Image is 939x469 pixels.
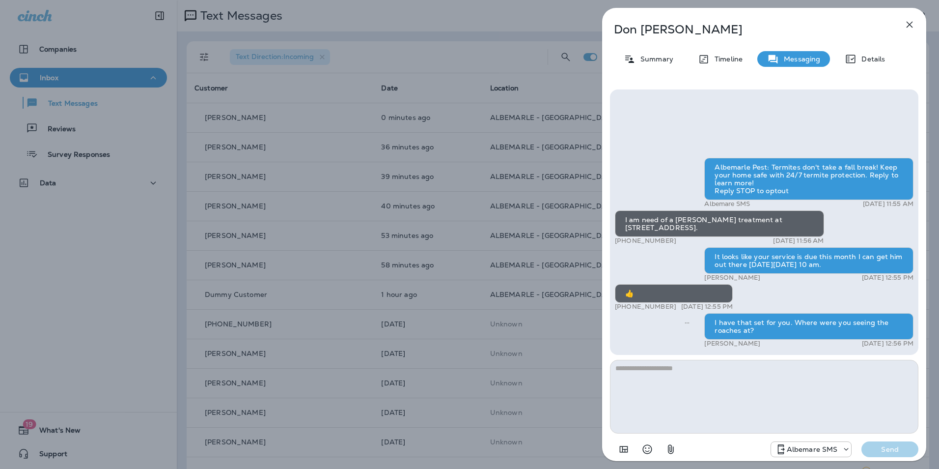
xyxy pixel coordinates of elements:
[615,210,824,237] div: I am need of a [PERSON_NAME] treatment at [STREET_ADDRESS].
[704,200,750,208] p: Albemare SMS
[863,200,913,208] p: [DATE] 11:55 AM
[704,274,760,282] p: [PERSON_NAME]
[862,340,913,348] p: [DATE] 12:56 PM
[614,440,634,459] button: Add in a premade template
[704,340,760,348] p: [PERSON_NAME]
[615,237,676,245] p: [PHONE_NUMBER]
[710,55,743,63] p: Timeline
[773,237,824,245] p: [DATE] 11:56 AM
[635,55,673,63] p: Summary
[685,318,690,326] span: Sent
[856,55,885,63] p: Details
[615,303,676,311] p: [PHONE_NUMBER]
[614,23,882,36] p: Don [PERSON_NAME]
[771,443,852,455] div: +1 (252) 600-3555
[637,440,657,459] button: Select an emoji
[704,313,913,340] div: I have that set for you. Where were you seeing the roaches at?
[615,284,733,303] div: 👍
[704,247,913,274] div: It looks like your service is due this month I can get him out there [DATE][DATE] 10 am.
[779,55,820,63] p: Messaging
[787,445,838,453] p: Albemare SMS
[681,303,733,311] p: [DATE] 12:55 PM
[862,274,913,282] p: [DATE] 12:55 PM
[704,158,913,200] div: Albemarle Pest: Termites don't take a fall break! Keep your home safe with 24/7 termite protectio...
